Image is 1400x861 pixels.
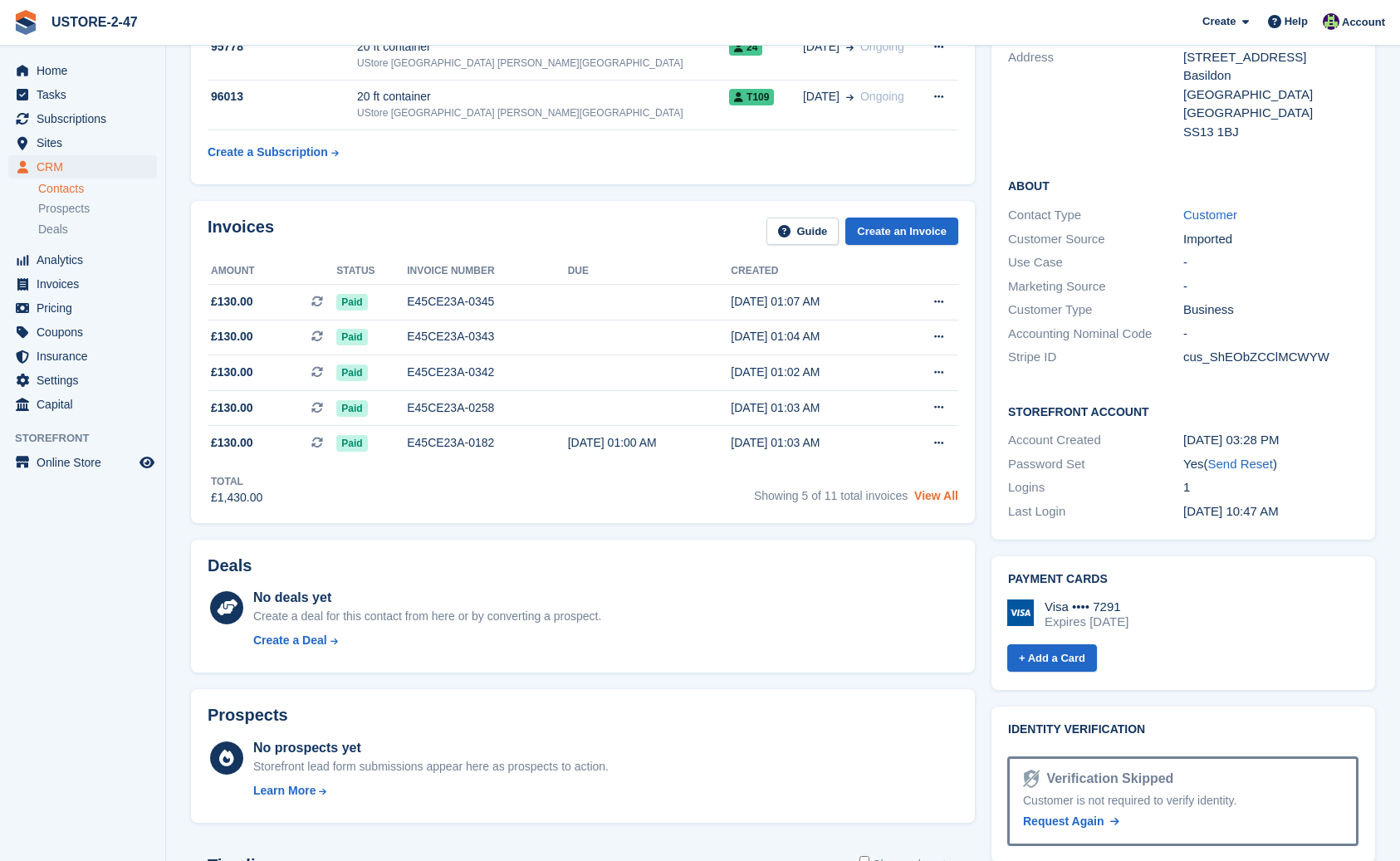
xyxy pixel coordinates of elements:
[8,369,157,392] a: menu
[1008,455,1183,474] div: Password Set
[38,222,68,237] span: Deals
[1202,13,1236,30] span: Create
[407,434,567,452] div: E45CE23A-0182
[253,588,601,608] div: No deals yet
[1285,13,1308,30] span: Help
[13,10,38,35] img: stora-icon-8386f47178a22dfd0bd8f6a31ec36ba5ce8667c1dd55bd0f319d3a0aa187defe.svg
[860,90,904,103] span: Ongoing
[407,399,567,417] div: E45CE23A-0258
[8,248,157,272] a: menu
[37,393,136,416] span: Capital
[1183,504,1279,518] time: 2025-08-28 09:47:11 UTC
[208,706,288,725] h2: Prospects
[1008,48,1183,142] div: Address
[8,451,157,474] a: menu
[8,393,157,416] a: menu
[357,56,729,71] div: UStore [GEOGRAPHIC_DATA] [PERSON_NAME][GEOGRAPHIC_DATA]
[253,758,609,775] div: Storefront lead form submissions appear here as prospects to action.
[1323,13,1339,30] img: Kelly Donaldson
[37,59,136,82] span: Home
[731,293,894,311] div: [DATE] 01:07 AM
[754,489,908,502] span: Showing 5 of 11 total invoices
[407,293,567,311] div: E45CE23A-0345
[336,258,407,285] th: Status
[8,155,157,179] a: menu
[1045,614,1128,629] div: Expires [DATE]
[37,272,136,296] span: Invoices
[336,364,367,381] span: Paid
[208,556,252,575] h2: Deals
[803,38,840,56] span: [DATE]
[1183,325,1358,344] div: -
[1183,253,1358,272] div: -
[8,320,157,344] a: menu
[1342,14,1385,31] span: Account
[211,328,253,345] span: £130.00
[731,364,894,381] div: [DATE] 01:02 AM
[729,39,762,56] span: 24
[37,345,136,368] span: Insurance
[1045,599,1128,614] div: Visa •••• 7291
[37,155,136,179] span: CRM
[253,632,327,649] div: Create a Deal
[1183,478,1358,497] div: 1
[914,489,958,502] a: View All
[568,258,732,285] th: Due
[38,181,157,197] a: Contacts
[38,201,90,217] span: Prospects
[1183,104,1358,123] div: [GEOGRAPHIC_DATA]
[253,782,609,800] a: Learn More
[336,400,367,417] span: Paid
[1183,455,1358,474] div: Yes
[336,329,367,345] span: Paid
[1008,348,1183,367] div: Stripe ID
[1203,457,1276,471] span: ( )
[15,430,165,447] span: Storefront
[38,221,157,238] a: Deals
[37,248,136,272] span: Analytics
[766,218,840,245] a: Guide
[803,88,840,105] span: [DATE]
[1040,769,1173,789] div: Verification Skipped
[211,399,253,417] span: £130.00
[1008,206,1183,225] div: Contact Type
[211,434,253,452] span: £130.00
[1183,230,1358,249] div: Imported
[1008,502,1183,521] div: Last Login
[208,137,339,168] a: Create a Subscription
[8,131,157,154] a: menu
[1008,403,1358,419] h2: Storefront Account
[253,782,316,800] div: Learn More
[1008,177,1358,193] h2: About
[1023,770,1040,788] img: Identity Verification Ready
[1023,815,1104,828] span: Request Again
[1183,66,1358,86] div: Basildon
[211,474,262,489] div: Total
[1183,348,1358,367] div: cus_ShEObZCClMCWYW
[357,105,729,120] div: UStore [GEOGRAPHIC_DATA] [PERSON_NAME][GEOGRAPHIC_DATA]
[860,40,904,53] span: Ongoing
[729,89,774,105] span: T109
[37,107,136,130] span: Subscriptions
[731,434,894,452] div: [DATE] 01:03 AM
[208,144,328,161] div: Create a Subscription
[211,364,253,381] span: £130.00
[1183,431,1358,450] div: [DATE] 03:28 PM
[37,131,136,154] span: Sites
[1008,478,1183,497] div: Logins
[38,200,157,218] a: Prospects
[1008,253,1183,272] div: Use Case
[1183,86,1358,105] div: [GEOGRAPHIC_DATA]
[731,399,894,417] div: [DATE] 01:03 AM
[8,296,157,320] a: menu
[1008,301,1183,320] div: Customer Type
[1008,723,1358,736] h2: Identity verification
[1023,792,1343,810] div: Customer is not required to verify identity.
[37,296,136,320] span: Pricing
[208,88,357,105] div: 96013
[8,272,157,296] a: menu
[357,38,729,56] div: 20 ft container
[1008,431,1183,450] div: Account Created
[37,451,136,474] span: Online Store
[1183,301,1358,320] div: Business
